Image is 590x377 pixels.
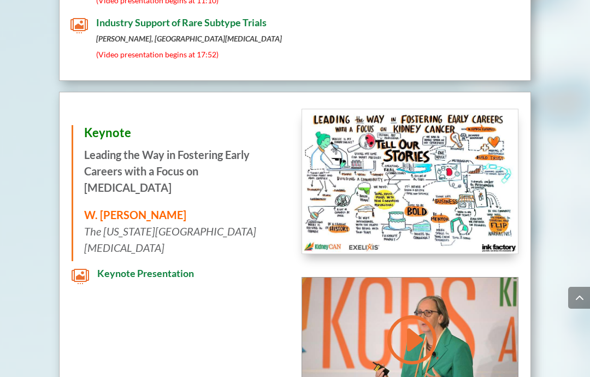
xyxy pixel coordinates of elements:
[96,34,282,43] em: [PERSON_NAME], [GEOGRAPHIC_DATA][MEDICAL_DATA]
[84,208,186,221] strong: W. [PERSON_NAME]
[72,268,89,285] span: 
[84,148,250,194] b: Leading the Way in Fostering Early Careers with a Focus on [MEDICAL_DATA]
[84,125,131,140] span: Keynote
[70,17,88,34] span: 
[97,267,194,279] span: Keynote Presentation
[96,50,219,59] span: (Video presentation begins at 17:52)
[84,225,101,238] em: The
[302,109,518,253] img: KidneyCAN_Ink Factory_Board Keynote
[96,16,267,28] span: Industry Support of Rare Subtype Trials
[84,225,256,254] em: [US_STATE][GEOGRAPHIC_DATA][MEDICAL_DATA]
